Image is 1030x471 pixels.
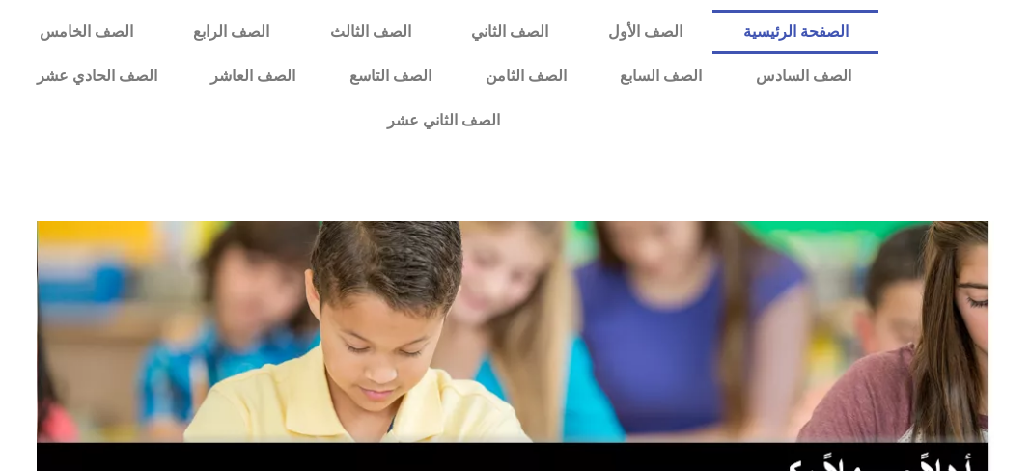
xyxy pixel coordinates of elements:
[10,98,878,143] a: الصف الثاني عشر
[322,54,459,98] a: الصف التاسع
[729,54,878,98] a: الصف السادس
[163,10,299,54] a: الصف الرابع
[184,54,323,98] a: الصف العاشر
[712,10,877,54] a: الصفحة الرئيسية
[10,10,163,54] a: الصف الخامس
[300,10,441,54] a: الصف الثالث
[578,10,712,54] a: الصف الأول
[594,54,730,98] a: الصف السابع
[459,54,594,98] a: الصف الثامن
[441,10,578,54] a: الصف الثاني
[10,54,184,98] a: الصف الحادي عشر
